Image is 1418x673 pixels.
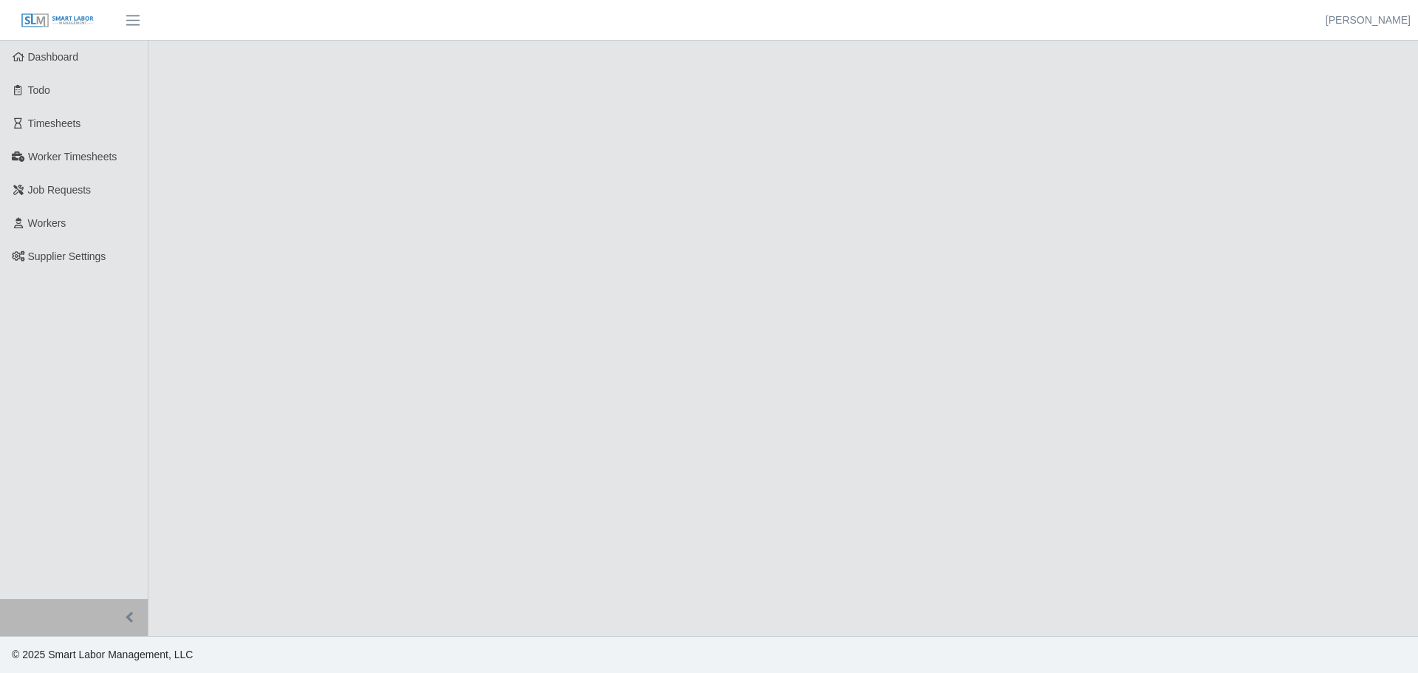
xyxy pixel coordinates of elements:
[1326,13,1411,28] a: [PERSON_NAME]
[28,151,117,163] span: Worker Timesheets
[28,117,81,129] span: Timesheets
[28,51,79,63] span: Dashboard
[12,649,193,660] span: © 2025 Smart Labor Management, LLC
[28,184,92,196] span: Job Requests
[21,13,95,29] img: SLM Logo
[28,217,66,229] span: Workers
[28,84,50,96] span: Todo
[28,250,106,262] span: Supplier Settings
